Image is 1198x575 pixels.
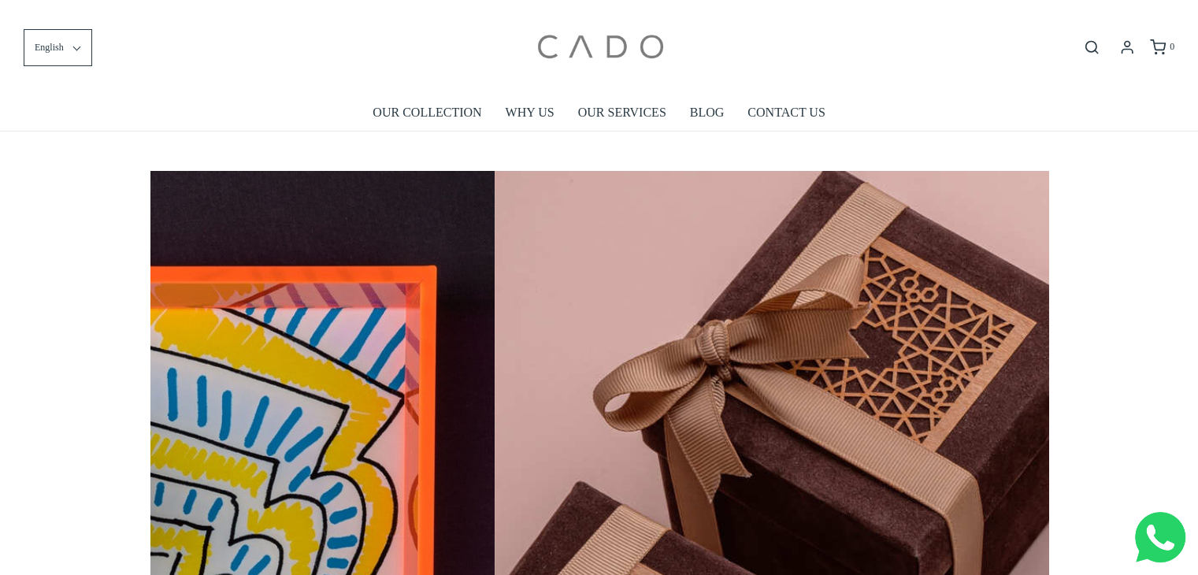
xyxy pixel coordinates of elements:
[747,95,825,131] a: CONTACT US
[1077,39,1106,56] button: Open search bar
[1135,512,1185,562] img: Whatsapp
[1148,39,1174,55] a: 0
[1170,41,1174,52] span: 0
[532,12,666,83] img: cadogifting
[449,2,500,14] span: Last name
[449,66,527,79] span: Company name
[449,131,524,143] span: Number of gifts
[35,40,64,55] span: English
[506,95,554,131] a: WHY US
[578,95,666,131] a: OUR SERVICES
[373,95,481,131] a: OUR COLLECTION
[690,95,725,131] a: BLOG
[24,29,92,66] button: English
